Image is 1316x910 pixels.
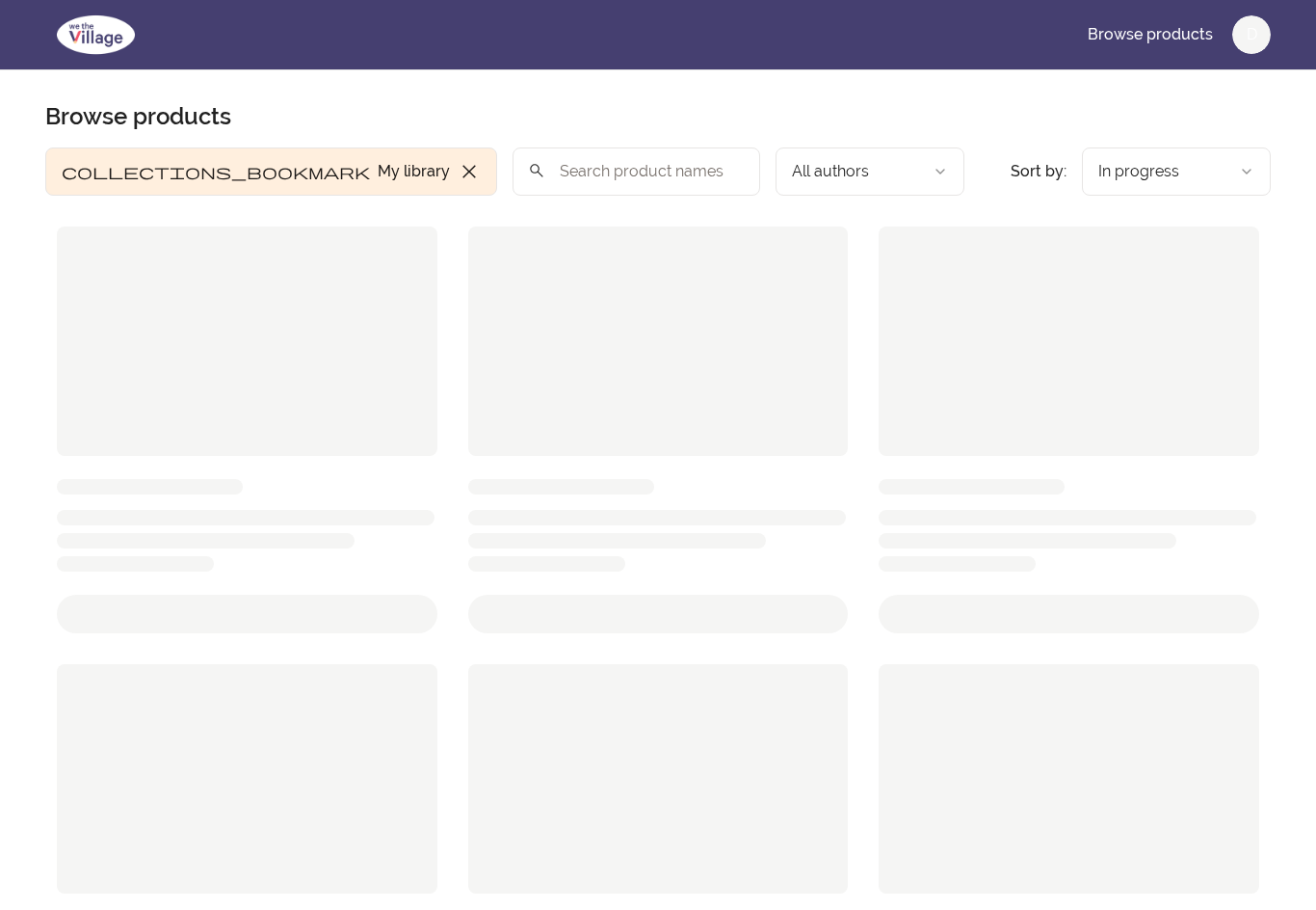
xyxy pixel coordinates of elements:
img: We The Village logo [45,12,146,58]
button: Product sort options [1082,147,1271,196]
input: Search product names [513,147,760,196]
nav: Main [1072,12,1271,58]
span: search [528,157,545,184]
a: Browse products [1072,12,1228,58]
button: Filter by author [776,147,964,196]
h2: Browse products [45,101,231,132]
span: close [458,160,481,183]
button: D [1232,15,1271,54]
span: collections_bookmark [62,160,370,183]
button: Filter by My library [45,147,497,196]
span: Sort by: [1011,162,1066,180]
